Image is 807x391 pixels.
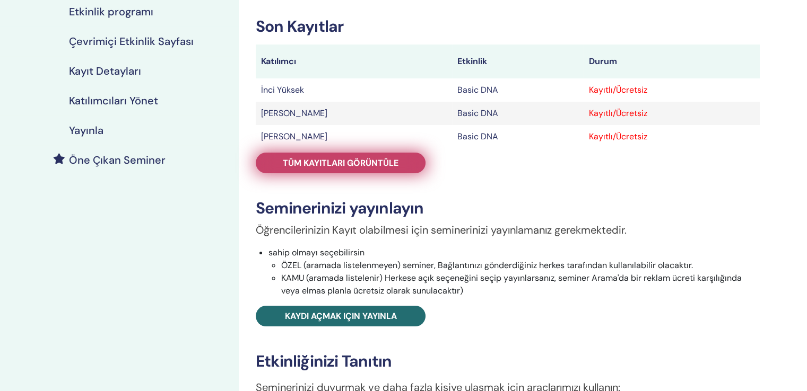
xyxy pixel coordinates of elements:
td: Basic DNA [452,125,584,148]
div: Kayıtlı/Ücretsiz [589,130,754,143]
h3: Seminerinizi yayınlayın [256,199,760,218]
td: Basic DNA [452,102,584,125]
p: Öğrencilerinizin Kayıt olabilmesi için seminerinizi yayınlamanız gerekmektedir. [256,222,760,238]
h4: Öne Çıkan Seminer [69,154,166,166]
h4: Katılımcıları Yönet [69,94,158,107]
span: Tüm kayıtları görüntüle [283,157,398,168]
h4: Kayıt Detayları [69,65,141,77]
th: Durum [584,45,760,78]
th: Katılımcı [256,45,452,78]
td: İnci Yüksek [256,78,452,102]
div: Kayıtlı/Ücretsiz [589,84,754,96]
a: Tüm kayıtları görüntüle [256,153,426,173]
div: Kayıtlı/Ücretsiz [589,107,754,120]
td: Basic DNA [452,78,584,102]
li: ÖZEL (aramada listelenmeyen) seminer, Bağlantınızı gönderdiğiniz herkes tarafından kullanılabilir... [281,259,760,272]
li: KAMU (aramada listelenir) Herkese açık seçeneğini seçip yayınlarsanız, seminer Arama'da bir rekla... [281,272,760,297]
h4: Yayınla [69,124,103,137]
h3: Son Kayıtlar [256,17,760,36]
td: [PERSON_NAME] [256,125,452,148]
li: sahip olmayı seçebilirsin [268,246,760,297]
h4: Çevrimiçi Etkinlik Sayfası [69,35,194,48]
td: [PERSON_NAME] [256,102,452,125]
span: Kaydı açmak için yayınla [285,310,397,322]
th: Etkinlik [452,45,584,78]
a: Kaydı açmak için yayınla [256,306,426,326]
h4: Etkinlik programı [69,5,153,18]
h3: Etkinliğinizi Tanıtın [256,352,760,371]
